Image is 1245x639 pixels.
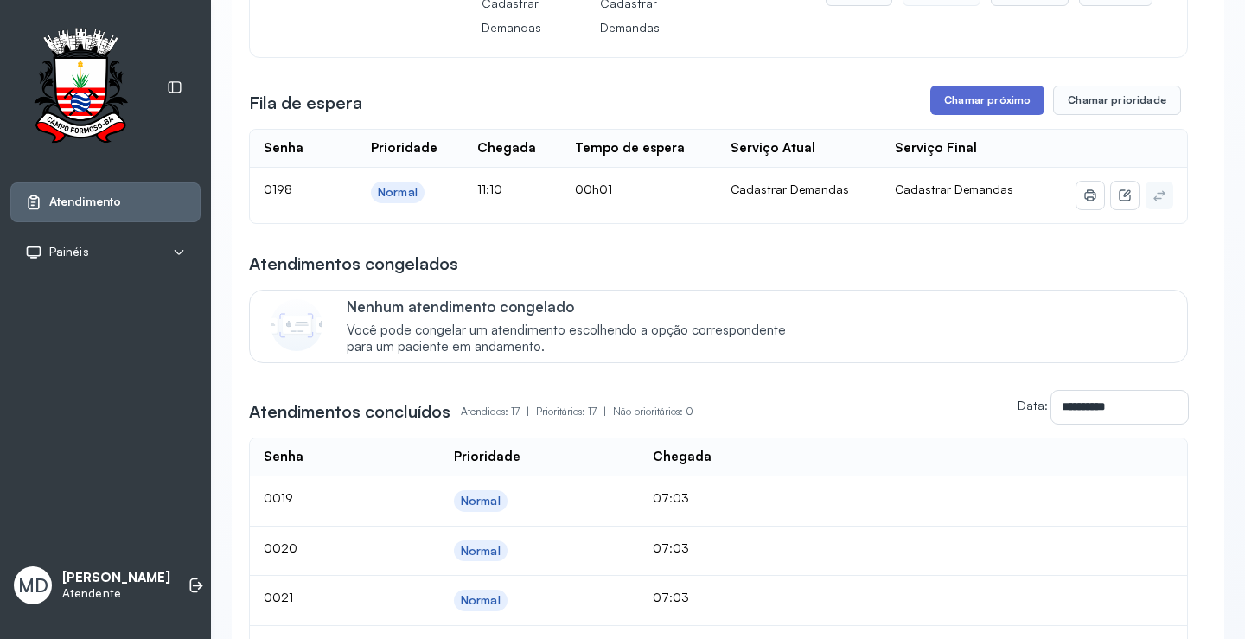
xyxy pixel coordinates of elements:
div: Serviço Atual [731,140,815,157]
div: Chegada [653,449,712,465]
button: Chamar prioridade [1053,86,1181,115]
h3: Fila de espera [249,91,362,115]
div: Senha [264,140,303,157]
div: Prioridade [454,449,520,465]
span: Cadastrar Demandas [895,182,1013,196]
span: | [603,405,606,418]
span: Painéis [49,245,89,259]
div: Normal [378,185,418,200]
p: [PERSON_NAME] [62,570,170,586]
div: Normal [461,544,501,559]
div: Normal [461,593,501,608]
span: 00h01 [575,182,612,196]
img: Logotipo do estabelecimento [18,28,143,148]
span: 0019 [264,490,293,505]
span: 07:03 [653,540,689,555]
p: Não prioritários: 0 [613,399,693,424]
h3: Atendimentos concluídos [249,399,450,424]
span: Atendimento [49,195,121,209]
span: 0020 [264,540,297,555]
div: Normal [461,494,501,508]
span: Você pode congelar um atendimento escolhendo a opção correspondente para um paciente em andamento. [347,323,804,355]
button: Chamar próximo [930,86,1044,115]
div: Cadastrar Demandas [731,182,868,197]
div: Chegada [477,140,536,157]
span: 11:10 [477,182,502,196]
span: 0021 [264,590,293,604]
p: Atendidos: 17 [461,399,536,424]
label: Data: [1018,398,1048,412]
span: 0198 [264,182,292,196]
div: Senha [264,449,303,465]
span: 07:03 [653,590,689,604]
span: | [527,405,529,418]
p: Prioritários: 17 [536,399,613,424]
span: 07:03 [653,490,689,505]
div: Tempo de espera [575,140,685,157]
div: Serviço Final [895,140,977,157]
div: Prioridade [371,140,437,157]
p: Atendente [62,586,170,601]
h3: Atendimentos congelados [249,252,458,276]
p: Nenhum atendimento congelado [347,297,804,316]
a: Atendimento [25,194,186,211]
img: Imagem de CalloutCard [271,299,322,351]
